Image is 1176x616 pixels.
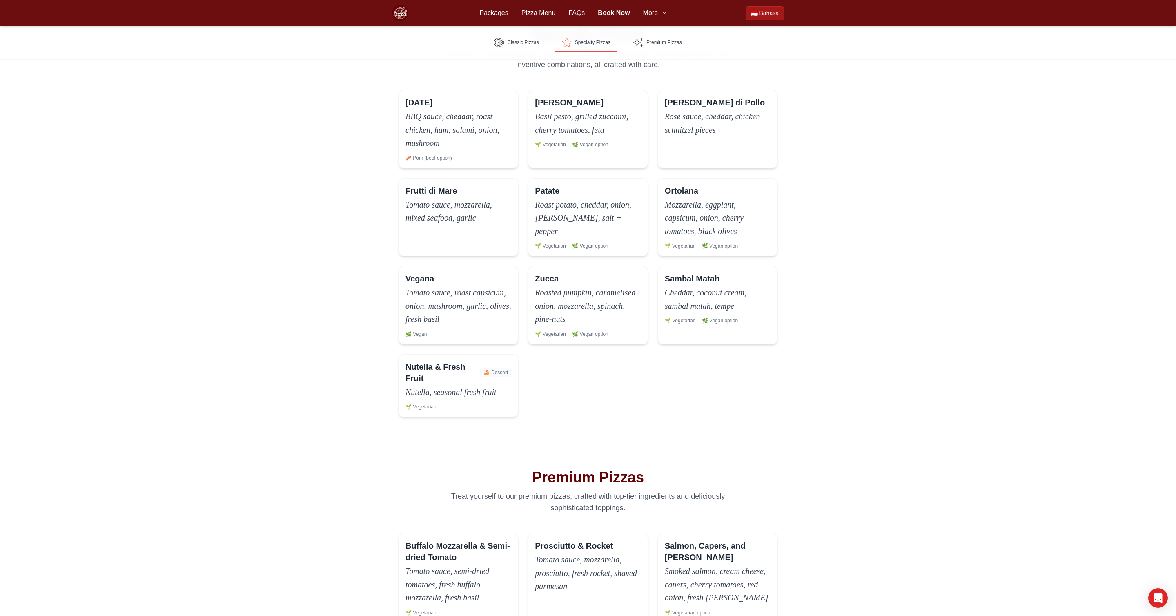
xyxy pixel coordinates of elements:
h3: [PERSON_NAME] di Pollo [665,97,765,108]
a: Book Now [598,8,630,18]
p: Roast potato, cheddar, onion, [PERSON_NAME], salt + pepper [535,198,641,238]
img: Classic Pizzas [494,38,504,47]
p: BBQ sauce, cheddar, roast chicken, ham, salami, onion, mushroom [405,110,511,150]
a: Premium Pizzas [627,33,688,52]
span: 🥓 Pork (beef option) [405,155,452,161]
h3: Sambal Matah [665,273,719,284]
div: Zucca Pizza (also known as Pumpkin, Spinach & Pumpkin, Autumn Special) - Bali Pizza Party [528,266,648,344]
h3: [PERSON_NAME] [535,97,604,108]
img: Specialty Pizzas [562,38,572,47]
img: Premium Pizzas [633,38,643,47]
span: 🌿 Vegan option [572,243,608,249]
span: Bahasa [759,9,779,17]
div: Frutti di Mare Pizza (also known as Seafood Pizza) - Bali Pizza Party [399,178,518,257]
span: 🍰 [483,370,490,375]
div: Sambal Matah Pizza - Bali Pizza Party [658,266,777,344]
button: More [643,8,668,18]
h3: Zucca [535,273,559,284]
span: 🌱 Vegetarian [665,243,696,249]
h2: Premium Pizzas [399,469,777,486]
p: Roasted pumpkin, caramelised onion, mozzarella, spinach, pine-nuts [535,286,641,326]
p: Nutella, seasonal fresh fruit [405,386,511,399]
span: 🌿 Vegan option [572,141,608,148]
p: Basil pesto, grilled zucchini, cherry tomatoes, feta [535,110,641,136]
p: Mozzarella, eggplant, capsicum, onion, cherry tomatoes, black olives [665,198,771,238]
span: 🌱 Vegetarian [535,141,566,148]
h3: Patate [535,185,559,196]
span: 🌱 Vegetarian [535,331,566,337]
span: Premium Pizzas [646,39,682,46]
a: FAQs [568,8,585,18]
h3: Salmon, Capers, and [PERSON_NAME] [665,540,771,563]
div: Carnevale Pizza (also known as BBQ Meatlover) - Bali Pizza Party [399,90,518,168]
div: Patate Pizza (also known as Potato and Rosemary, Carb Lover's, Comfort Pizza) - Bali Pizza Party [528,178,648,257]
span: Specialty Pizzas [575,39,610,46]
div: Ortolana Pizza (also known as Veggie, Garden, Roasted Veg) - Bali Pizza Party [658,178,777,257]
p: Tomato sauce, mozzarella, mixed seafood, garlic [405,198,511,225]
h3: [DATE] [405,97,432,108]
span: 🌿 Vegan option [702,243,738,249]
span: 🌿 Vegan option [572,331,608,337]
p: Treat yourself to our premium pizzas, crafted with top-tier ingredients and deliciously sophistic... [431,491,745,513]
h3: Vegana [405,273,434,284]
span: 🌿 Vegan option [702,317,738,324]
a: Classic Pizzas [488,33,545,52]
span: Dessert [480,368,511,377]
span: More [643,8,658,18]
div: Vegana Pizza (also known as Vegan) - Bali Pizza Party [399,266,518,344]
h3: Frutti di Mare [405,185,457,196]
p: Tomato sauce, mozzarella, prosciutto, fresh rocket, shaved parmesan [535,553,641,593]
span: 🌱 Vegetarian [405,404,437,410]
div: Genovese Pizza (also known as Pesto, Green Machine, Basil Lover's) - Bali Pizza Party [528,90,648,168]
a: Pizza Menu [521,8,556,18]
span: 🌿 Vegan [405,331,427,337]
div: Open Intercom Messenger [1148,588,1168,608]
span: 🌱 Vegetarian [665,317,696,324]
p: Tomato sauce, semi-dried tomatoes, fresh buffalo mozzarella, fresh basil [405,565,511,605]
h3: Ortolana [665,185,698,196]
h3: Nutella & Fresh Fruit [405,361,480,384]
span: 🌱 Vegetarian option [665,609,710,616]
span: 🌱 Vegetarian [405,609,437,616]
p: Smoked salmon, cream cheese, capers, cherry tomatoes, red onion, fresh [PERSON_NAME] [665,565,771,605]
span: 🌱 Vegetarian [535,243,566,249]
p: Tomato sauce, roast capsicum, onion, mushroom, garlic, olives, fresh basil [405,286,511,326]
div: Nutella & Fresh Fruit Pizza (also known as Dessert Pizza) - Bali Pizza Party [399,354,518,417]
h3: Prosciutto & Rocket [535,540,613,551]
span: Classic Pizzas [507,39,539,46]
img: Bali Pizza Party Logo [392,5,408,21]
p: Cheddar, coconut cream, sambal matah, tempe [665,286,771,312]
div: Rosata di Pollo Pizza (also known as Rosé Chicken) - Bali Pizza Party [658,90,777,168]
p: Rosé sauce, cheddar, chicken schnitzel pieces [665,110,771,136]
a: Packages [479,8,508,18]
a: Beralih ke Bahasa Indonesia [746,6,784,20]
a: Specialty Pizzas [555,33,617,52]
h3: Buffalo Mozzarella & Semi-dried Tomato [405,540,511,563]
